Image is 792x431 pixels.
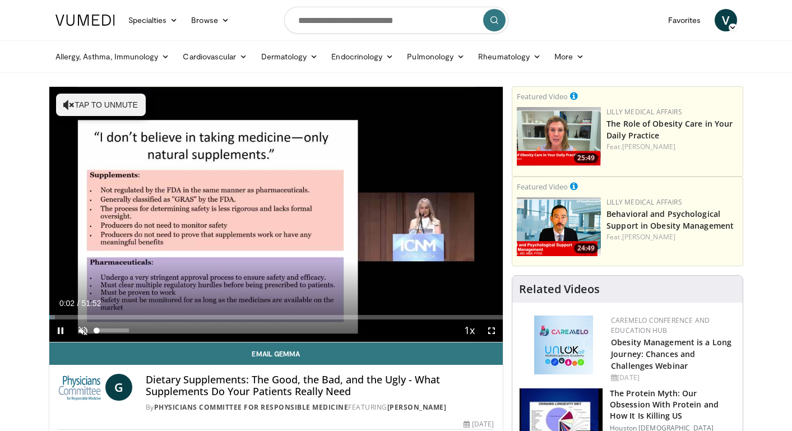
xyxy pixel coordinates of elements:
input: Search topics, interventions [284,7,508,34]
a: 25:49 [517,107,601,166]
img: VuMedi Logo [55,15,115,26]
a: More [548,45,591,68]
span: 25:49 [574,153,598,163]
small: Featured Video [517,182,568,192]
span: / [77,299,80,308]
span: 24:49 [574,243,598,253]
h4: Related Videos [519,282,600,296]
img: ba3304f6-7838-4e41-9c0f-2e31ebde6754.png.150x105_q85_crop-smart_upscale.png [517,197,601,256]
a: Email Gemma [49,342,503,365]
a: Pulmonology [400,45,471,68]
button: Pause [49,319,72,342]
div: Volume Level [97,328,129,332]
div: By FEATURING [146,402,494,413]
div: Progress Bar [49,315,503,319]
a: Dermatology [254,45,325,68]
img: 45df64a9-a6de-482c-8a90-ada250f7980c.png.150x105_q85_autocrop_double_scale_upscale_version-0.2.jpg [534,316,593,374]
div: Feat. [606,142,738,152]
button: Fullscreen [480,319,503,342]
div: Feat. [606,232,738,242]
a: Specialties [122,9,185,31]
button: Tap to unmute [56,94,146,116]
img: Physicians Committee for Responsible Medicine [58,374,101,401]
a: Physicians Committee for Responsible Medicine [154,402,349,412]
a: [PERSON_NAME] [622,232,675,242]
small: Featured Video [517,91,568,101]
a: Behavioral and Psychological Support in Obesity Management [606,208,734,231]
button: Playback Rate [458,319,480,342]
a: Rheumatology [471,45,548,68]
a: CaReMeLO Conference and Education Hub [611,316,710,335]
button: Unmute [72,319,94,342]
a: The Role of Obesity Care in Your Daily Practice [606,118,733,141]
h3: The Protein Myth: Our Obsession With Protein and How It Is Killing US [610,388,736,421]
a: V [715,9,737,31]
a: [PERSON_NAME] [387,402,447,412]
div: [DATE] [464,419,494,429]
a: 24:49 [517,197,601,256]
a: G [105,374,132,401]
a: Allergy, Asthma, Immunology [49,45,177,68]
span: 0:02 [59,299,75,308]
span: 51:52 [81,299,101,308]
a: Cardiovascular [176,45,254,68]
a: Lilly Medical Affairs [606,107,682,117]
div: [DATE] [611,373,734,383]
a: Browse [184,9,236,31]
a: Obesity Management is a Long Journey: Chances and Challenges Webinar [611,337,731,371]
img: e1208b6b-349f-4914-9dd7-f97803bdbf1d.png.150x105_q85_crop-smart_upscale.png [517,107,601,166]
a: [PERSON_NAME] [622,142,675,151]
a: Favorites [661,9,708,31]
video-js: Video Player [49,87,503,342]
a: Endocrinology [325,45,400,68]
h4: Dietary Supplements: The Good, the Bad, and the Ugly - What Supplements Do Your Patients Really Need [146,374,494,398]
a: Lilly Medical Affairs [606,197,682,207]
